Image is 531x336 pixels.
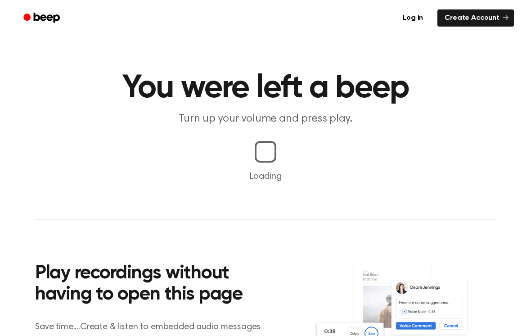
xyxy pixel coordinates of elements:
[11,170,520,183] p: Loading
[93,112,438,127] p: Turn up your volume and press play.
[35,72,496,104] h1: You were left a beep
[35,263,278,306] h2: Play recordings without having to open this page
[17,9,68,27] a: Beep
[437,9,514,27] a: Create Account
[394,8,432,28] a: Log in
